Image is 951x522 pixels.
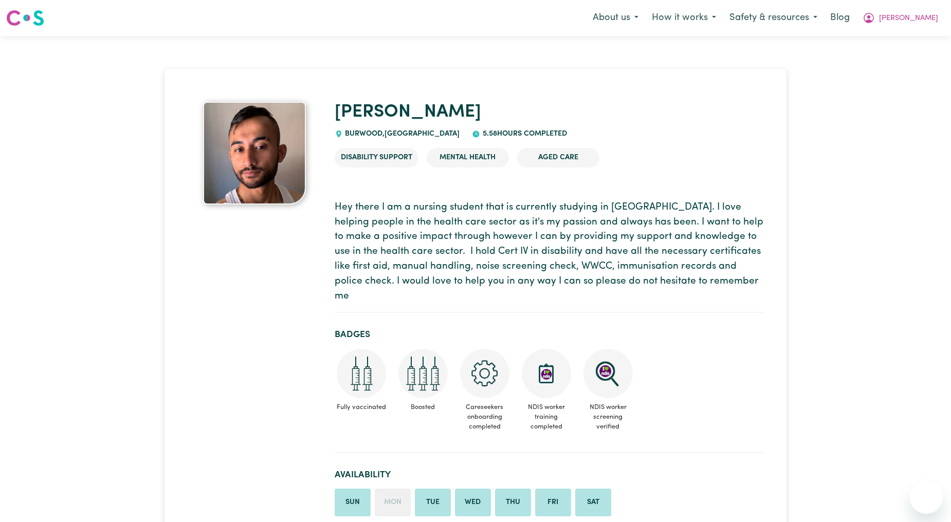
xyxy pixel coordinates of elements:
[495,489,531,516] li: Available on Thursday
[856,7,945,29] button: My Account
[583,349,633,398] img: NDIS Worker Screening Verified
[343,130,460,138] span: BURWOOD , [GEOGRAPHIC_DATA]
[335,200,764,304] p: Hey there I am a nursing student that is currently studying in [GEOGRAPHIC_DATA]. I love helping ...
[581,398,635,436] span: NDIS worker screening verified
[335,103,481,121] a: [PERSON_NAME]
[575,489,611,516] li: Available on Saturday
[335,470,764,480] h2: Availability
[824,7,856,29] a: Blog
[879,13,938,24] span: [PERSON_NAME]
[335,398,388,416] span: Fully vaccinated
[396,398,450,416] span: Boosted
[6,6,44,30] a: Careseekers logo
[910,481,943,514] iframe: Button to launch messaging window
[522,349,571,398] img: CS Academy: Introduction to NDIS Worker Training course completed
[335,489,371,516] li: Available on Sunday
[535,489,571,516] li: Available on Friday
[398,349,448,398] img: Care and support worker has received booster dose of COVID-19 vaccination
[335,329,764,340] h2: Badges
[337,349,386,398] img: Care and support worker has received 2 doses of COVID-19 vaccine
[460,349,509,398] img: CS Academy: Careseekers Onboarding course completed
[520,398,573,436] span: NDIS worker training completed
[517,148,599,167] li: Aged Care
[375,489,411,516] li: Unavailable on Monday
[203,102,306,204] img: Bishal
[455,489,491,516] li: Available on Wednesday
[480,130,567,138] span: 5.58 hours completed
[723,7,824,29] button: Safety & resources
[427,148,509,167] li: Mental Health
[458,398,511,436] span: Careseekers onboarding completed
[187,102,322,204] a: Bishal 's profile picture'
[586,7,645,29] button: About us
[415,489,451,516] li: Available on Tuesday
[335,148,418,167] li: Disability Support
[6,9,44,27] img: Careseekers logo
[645,7,723,29] button: How it works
